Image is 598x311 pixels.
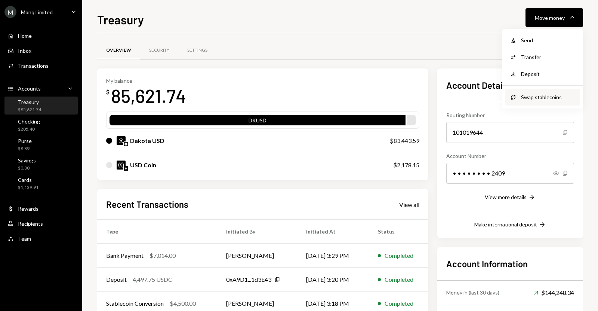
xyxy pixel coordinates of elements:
h2: Recent Transactions [106,198,188,210]
a: Inbox [4,44,78,57]
th: Status [369,220,428,244]
div: Treasury [18,99,41,105]
h2: Account Details [446,79,574,91]
div: $144,248.34 [534,288,574,297]
th: Initiated By [217,220,298,244]
div: $1,139.91 [18,185,38,191]
div: Monq Limited [21,9,53,15]
a: Rewards [4,202,78,215]
div: Settings [187,47,207,54]
div: Completed [385,299,413,308]
a: Purse$8.89 [4,135,78,153]
h1: Treasury [97,12,144,27]
th: Initiated At [297,220,369,244]
div: Recipients [18,220,43,227]
div: Swap stablecoins [521,93,576,101]
div: Accounts [18,85,41,92]
div: Team [18,235,31,242]
div: Transactions [18,62,49,69]
div: Cards [18,177,38,183]
div: Rewards [18,205,38,212]
div: Account Number [446,152,574,160]
div: $8.89 [18,146,32,152]
a: Savings$0.00 [4,155,78,173]
div: 85,621.74 [111,84,187,107]
div: 101019644 [446,122,574,143]
div: Routing Number [446,111,574,119]
a: Cards$1,139.91 [4,174,78,192]
td: [DATE] 3:20 PM [297,268,369,292]
a: View all [399,200,419,208]
div: Money in (last 30 days) [446,289,499,296]
img: base-mainnet [124,142,128,146]
a: Treasury$85,621.74 [4,97,78,115]
a: Accounts [4,82,78,95]
div: Deposit [106,275,127,284]
td: [PERSON_NAME] [217,244,298,268]
div: Stablecoin Conversion [106,299,164,308]
a: Home [4,29,78,42]
div: Savings [18,157,36,164]
div: Security [149,47,169,54]
div: $ [106,88,110,96]
th: Type [97,220,217,244]
a: Transactions [4,59,78,72]
img: ethereum-mainnet [124,166,128,171]
div: View all [399,201,419,208]
div: Dakota USD [130,136,164,145]
div: Inbox [18,48,31,54]
a: Checking$205.40 [4,116,78,134]
div: $0.00 [18,165,36,171]
div: $85,621.74 [18,107,41,113]
h2: Account Information [446,257,574,270]
div: Home [18,33,32,39]
div: $4,500.00 [170,299,196,308]
a: Security [140,41,178,60]
div: Move money [535,14,565,22]
div: • • • • • • • • 2409 [446,163,574,184]
button: View more details [485,193,536,202]
div: USD Coin [130,161,156,170]
div: Bank Payment [106,251,144,260]
a: Recipients [4,217,78,230]
div: $205.40 [18,126,40,132]
div: Purse [18,138,32,144]
div: Completed [385,251,413,260]
div: Checking [18,118,40,125]
div: View more details [485,194,527,200]
div: My balance [106,77,187,84]
div: Send [521,36,576,44]
img: DKUSD [117,136,126,145]
div: Deposit [521,70,576,78]
div: Overview [106,47,131,54]
a: Settings [178,41,216,60]
div: $2,178.15 [393,161,419,170]
div: 4,497.75 USDC [133,275,172,284]
div: DKUSD [110,116,406,127]
img: USDC [117,161,126,170]
div: Completed [385,275,413,284]
div: $83,443.59 [390,136,419,145]
button: Make international deposit [474,221,546,229]
div: Make international deposit [474,221,537,228]
div: $7,014.00 [149,251,176,260]
div: Transfer [521,53,576,61]
a: Team [4,232,78,245]
td: [DATE] 3:29 PM [297,244,369,268]
div: 0xA9D1...1d3E43 [226,275,271,284]
button: Move money [525,8,583,27]
div: M [4,6,16,18]
a: Overview [97,41,140,60]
